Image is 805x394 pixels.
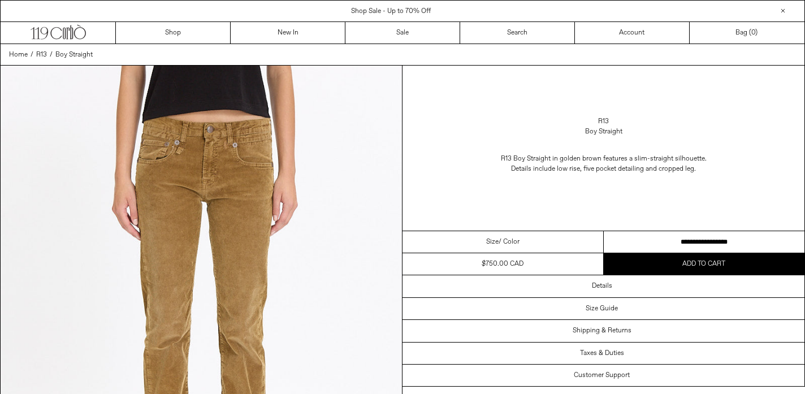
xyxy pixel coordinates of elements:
span: Add to cart [682,259,725,269]
a: Account [575,22,690,44]
div: Boy Straight [585,127,622,137]
span: / [50,50,53,60]
a: R13 [36,50,47,60]
h3: Size Guide [586,305,618,313]
span: / [31,50,33,60]
a: Search [460,22,575,44]
span: ) [751,28,758,38]
span: R13 Boy Straight in golden brown features a slim-straight silhouette. Details include low rise, f... [501,154,707,174]
a: Shop Sale - Up to 70% Off [351,7,431,16]
span: 0 [751,28,755,37]
span: / Color [499,237,520,247]
div: $750.00 CAD [482,259,523,269]
h3: Shipping & Returns [573,327,631,335]
button: Add to cart [604,253,805,275]
span: Size [486,237,499,247]
a: New In [231,22,345,44]
a: Boy Straight [55,50,93,60]
h3: Customer Support [574,371,630,379]
span: Boy Straight [55,50,93,59]
a: Home [9,50,28,60]
a: Bag () [690,22,804,44]
a: Sale [345,22,460,44]
h3: Taxes & Duties [580,349,624,357]
a: R13 [598,116,609,127]
h3: Details [592,282,612,290]
a: Shop [116,22,231,44]
span: R13 [36,50,47,59]
span: Home [9,50,28,59]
